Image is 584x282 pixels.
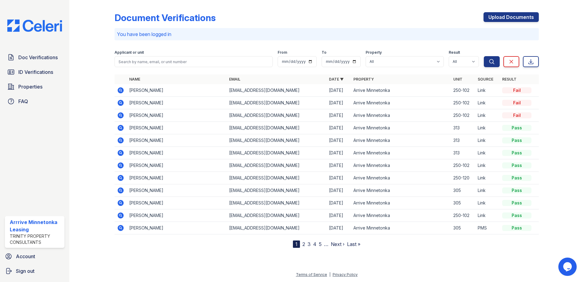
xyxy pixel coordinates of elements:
td: Link [475,122,500,134]
td: [DATE] [327,172,351,184]
a: 5 [319,241,322,247]
td: [EMAIL_ADDRESS][DOMAIN_NAME] [227,122,327,134]
td: 313 [451,147,475,159]
div: | [329,272,330,277]
a: Unit [453,77,462,81]
div: Pass [502,150,531,156]
td: [PERSON_NAME] [127,97,227,109]
label: To [322,50,327,55]
td: Link [475,184,500,197]
td: Link [475,97,500,109]
td: [EMAIL_ADDRESS][DOMAIN_NAME] [227,184,327,197]
td: [DATE] [327,84,351,97]
a: Upload Documents [484,12,539,22]
a: Property [353,77,374,81]
a: Sign out [2,265,67,277]
td: PMS [475,222,500,234]
td: Arrive Minnetonka [351,172,451,184]
div: Trinity Property Consultants [10,233,62,245]
td: [DATE] [327,134,351,147]
div: Document Verifications [115,12,216,23]
label: Applicant or unit [115,50,144,55]
td: Link [475,209,500,222]
td: 313 [451,134,475,147]
td: Link [475,109,500,122]
label: Property [366,50,382,55]
a: 2 [302,241,305,247]
td: [PERSON_NAME] [127,109,227,122]
div: Pass [502,175,531,181]
div: Pass [502,212,531,219]
td: [EMAIL_ADDRESS][DOMAIN_NAME] [227,109,327,122]
td: 250-102 [451,109,475,122]
td: [PERSON_NAME] [127,222,227,234]
td: Arrive Minnetonka [351,222,451,234]
td: Arrive Minnetonka [351,209,451,222]
a: FAQ [5,95,64,107]
div: Pass [502,187,531,193]
td: [PERSON_NAME] [127,84,227,97]
a: Email [229,77,240,81]
td: [DATE] [327,197,351,209]
td: [DATE] [327,209,351,222]
span: FAQ [18,98,28,105]
a: ID Verifications [5,66,64,78]
td: Arrive Minnetonka [351,197,451,209]
a: 4 [313,241,316,247]
td: Arrive Minnetonka [351,159,451,172]
td: [EMAIL_ADDRESS][DOMAIN_NAME] [227,97,327,109]
td: Arrive Minnetonka [351,122,451,134]
td: [PERSON_NAME] [127,147,227,159]
img: CE_Logo_Blue-a8612792a0a2168367f1c8372b55b34899dd931a85d93a1a3d3e32e68fde9ad4.png [2,20,67,32]
div: Pass [502,225,531,231]
td: Link [475,197,500,209]
td: [DATE] [327,147,351,159]
a: Next › [331,241,345,247]
td: Link [475,147,500,159]
input: Search by name, email, or unit number [115,56,273,67]
td: [EMAIL_ADDRESS][DOMAIN_NAME] [227,222,327,234]
td: Arrive Minnetonka [351,84,451,97]
td: [EMAIL_ADDRESS][DOMAIN_NAME] [227,172,327,184]
div: Pass [502,162,531,168]
a: Source [478,77,493,81]
div: Fail [502,87,531,93]
td: Arrive Minnetonka [351,184,451,197]
td: [PERSON_NAME] [127,134,227,147]
div: Pass [502,137,531,143]
a: Result [502,77,516,81]
td: 250-102 [451,84,475,97]
td: 305 [451,222,475,234]
td: [EMAIL_ADDRESS][DOMAIN_NAME] [227,159,327,172]
td: 250-102 [451,97,475,109]
td: [PERSON_NAME] [127,197,227,209]
div: Pass [502,200,531,206]
td: Link [475,172,500,184]
div: Fail [502,100,531,106]
a: Name [129,77,140,81]
td: [DATE] [327,159,351,172]
td: 250-102 [451,159,475,172]
label: Result [449,50,460,55]
a: Account [2,250,67,262]
label: From [278,50,287,55]
td: [DATE] [327,222,351,234]
td: [EMAIL_ADDRESS][DOMAIN_NAME] [227,84,327,97]
td: 313 [451,122,475,134]
a: Privacy Policy [333,272,358,277]
p: You have been logged in [117,31,536,38]
span: Sign out [16,267,35,275]
td: [DATE] [327,184,351,197]
span: Properties [18,83,42,90]
iframe: chat widget [558,258,578,276]
td: [PERSON_NAME] [127,184,227,197]
div: 1 [293,240,300,248]
td: [DATE] [327,122,351,134]
td: 250-120 [451,172,475,184]
span: Doc Verifications [18,54,58,61]
td: [DATE] [327,97,351,109]
td: [EMAIL_ADDRESS][DOMAIN_NAME] [227,147,327,159]
a: Last » [347,241,360,247]
td: Arrive Minnetonka [351,97,451,109]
